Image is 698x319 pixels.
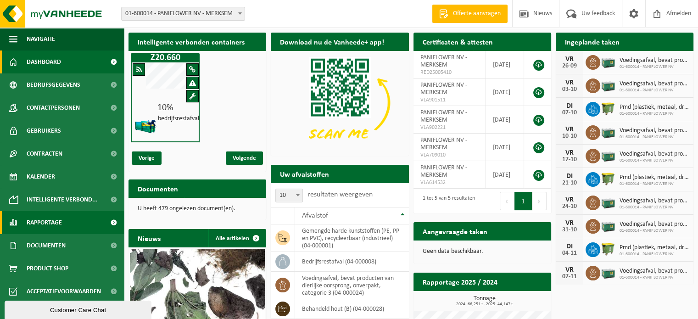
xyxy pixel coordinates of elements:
div: 03-10 [560,86,579,93]
div: 04-11 [560,250,579,257]
div: 21-10 [560,180,579,186]
span: 01-600014 - PANIFLOWER NV [620,64,689,70]
td: [DATE] [486,51,524,78]
h2: Rapportage 2025 / 2024 [413,273,507,291]
span: Voedingsafval, bevat producten van dierlijke oorsprong, onverpakt, categorie 3 [620,57,689,64]
span: Navigatie [27,28,55,50]
div: 10-10 [560,133,579,140]
span: 01-600014 - PANIFLOWER NV [620,158,689,163]
td: gemengde harde kunststoffen (PE, PP en PVC), recycleerbaar (industrieel) (04-000001) [295,224,408,252]
span: Rapportage [27,211,62,234]
td: [DATE] [486,134,524,161]
span: PANIFLOWER NV - MERKSEM [420,164,467,179]
span: Afvalstof [302,212,328,219]
div: VR [560,79,579,86]
img: PB-LB-0680-HPE-GN-01 [600,194,616,210]
span: 01-600014 - PANIFLOWER NV [620,88,689,93]
h4: bedrijfsrestafval [158,116,199,122]
td: voedingsafval, bevat producten van dierlijke oorsprong, onverpakt, categorie 3 (04-000024) [295,272,408,299]
div: 24-10 [560,203,579,210]
h2: Uw afvalstoffen [271,165,338,183]
span: Offerte aanvragen [451,9,503,18]
div: 26-09 [560,63,579,69]
span: Gebruikers [27,119,61,142]
span: 01-600014 - PANIFLOWER NV [620,228,689,234]
span: Pmd (plastiek, metaal, drankkartons) (bedrijven) [620,174,689,181]
span: Bedrijfsgegevens [27,73,80,96]
div: 31-10 [560,227,579,233]
span: 01-600014 - PANIFLOWER NV [620,275,689,280]
span: PANIFLOWER NV - MERKSEM [420,54,467,68]
span: 2024: 66,251 t - 2025: 44,147 t [418,302,551,307]
h2: Documenten [128,179,187,197]
span: Contactpersonen [27,96,80,119]
iframe: chat widget [5,299,153,319]
img: PB-LB-0680-HPE-GN-01 [600,54,616,69]
div: 07-10 [560,110,579,116]
span: Contracten [27,142,62,165]
span: PANIFLOWER NV - MERKSEM [420,137,467,151]
span: Product Shop [27,257,68,280]
span: Acceptatievoorwaarden [27,280,101,303]
p: U heeft 479 ongelezen document(en). [138,206,257,212]
button: 1 [514,192,532,210]
img: PB-LB-0680-HPE-GN-01 [600,147,616,163]
span: PANIFLOWER NV - MERKSEM [420,82,467,96]
img: WB-1100-HPE-GN-51 [600,171,616,186]
span: VLA901511 [420,96,479,104]
span: RED25005410 [420,69,479,76]
div: 1 tot 5 van 5 resultaten [418,191,475,211]
h2: Intelligente verbonden containers [128,33,266,50]
span: Pmd (plastiek, metaal, drankkartons) (bedrijven) [620,244,689,252]
h2: Download nu de Vanheede+ app! [271,33,393,50]
span: Documenten [27,234,66,257]
td: behandeld hout (B) (04-000028) [295,299,408,319]
a: Alle artikelen [208,229,265,247]
h2: Ingeplande taken [556,33,629,50]
img: HK-XZ-20-GN-12 [134,115,157,138]
div: 07-11 [560,274,579,280]
div: VR [560,56,579,63]
span: 01-600014 - PANIFLOWER NV [620,111,689,117]
label: resultaten weergeven [307,191,373,198]
img: PB-LB-0680-HPE-GN-01 [600,218,616,233]
span: 01-600014 - PANIFLOWER NV [620,252,689,257]
span: Voedingsafval, bevat producten van dierlijke oorsprong, onverpakt, categorie 3 [620,197,689,205]
span: Voedingsafval, bevat producten van dierlijke oorsprong, onverpakt, categorie 3 [620,268,689,275]
h2: Aangevraagde taken [413,222,497,240]
p: Geen data beschikbaar. [423,248,542,255]
a: Bekijk rapportage [483,291,550,309]
span: 10 [276,189,302,202]
span: Voedingsafval, bevat producten van dierlijke oorsprong, onverpakt, categorie 3 [620,127,689,134]
div: 10% [132,103,199,112]
a: Offerte aanvragen [432,5,508,23]
h1: Z20.660 [133,53,197,62]
span: 01-600014 - PANIFLOWER NV [620,181,689,187]
div: DI [560,243,579,250]
span: Vorige [132,151,162,165]
img: PB-LB-0680-HPE-GN-01 [600,264,616,280]
div: VR [560,149,579,157]
span: 01-600014 - PANIFLOWER NV [620,205,689,210]
span: Dashboard [27,50,61,73]
div: VR [560,126,579,133]
span: Pmd (plastiek, metaal, drankkartons) (bedrijven) [620,104,689,111]
div: DI [560,173,579,180]
span: Voedingsafval, bevat producten van dierlijke oorsprong, onverpakt, categorie 3 [620,151,689,158]
div: DI [560,102,579,110]
span: VLA614532 [420,179,479,186]
img: WB-1100-HPE-GN-51 [600,241,616,257]
span: Intelligente verbond... [27,188,98,211]
td: bedrijfsrestafval (04-000008) [295,252,408,272]
img: Download de VHEPlus App [271,51,408,154]
td: [DATE] [486,106,524,134]
span: Volgende [226,151,263,165]
span: 01-600014 - PANIFLOWER NV - MERKSEM [121,7,245,21]
div: 17-10 [560,157,579,163]
img: WB-1100-HPE-GN-51 [600,101,616,116]
span: VLA902221 [420,124,479,131]
button: Next [532,192,547,210]
span: PANIFLOWER NV - MERKSEM [420,109,467,123]
td: [DATE] [486,161,524,189]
